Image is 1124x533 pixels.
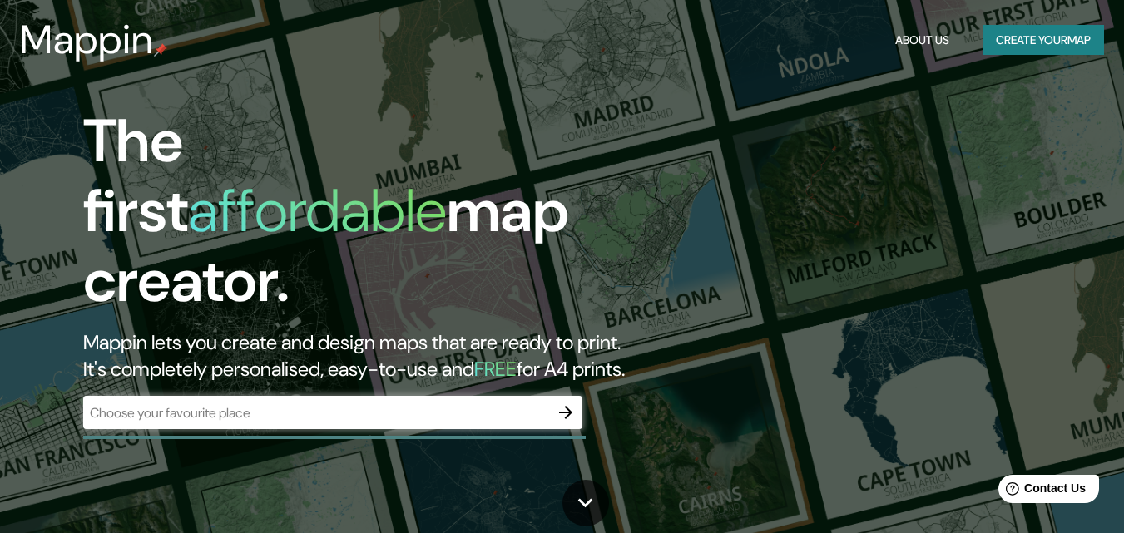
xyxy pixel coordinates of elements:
[188,172,447,249] h1: affordable
[83,329,646,382] h2: Mappin lets you create and design maps that are ready to print. It's completely personalised, eas...
[83,403,549,422] input: Choose your favourite place
[154,43,167,57] img: mappin-pin
[20,17,154,63] h3: Mappin
[983,25,1104,56] button: Create yourmap
[976,468,1106,515] iframe: Help widget launcher
[474,356,517,382] h5: FREE
[889,25,956,56] button: About Us
[83,106,646,329] h1: The first map creator.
